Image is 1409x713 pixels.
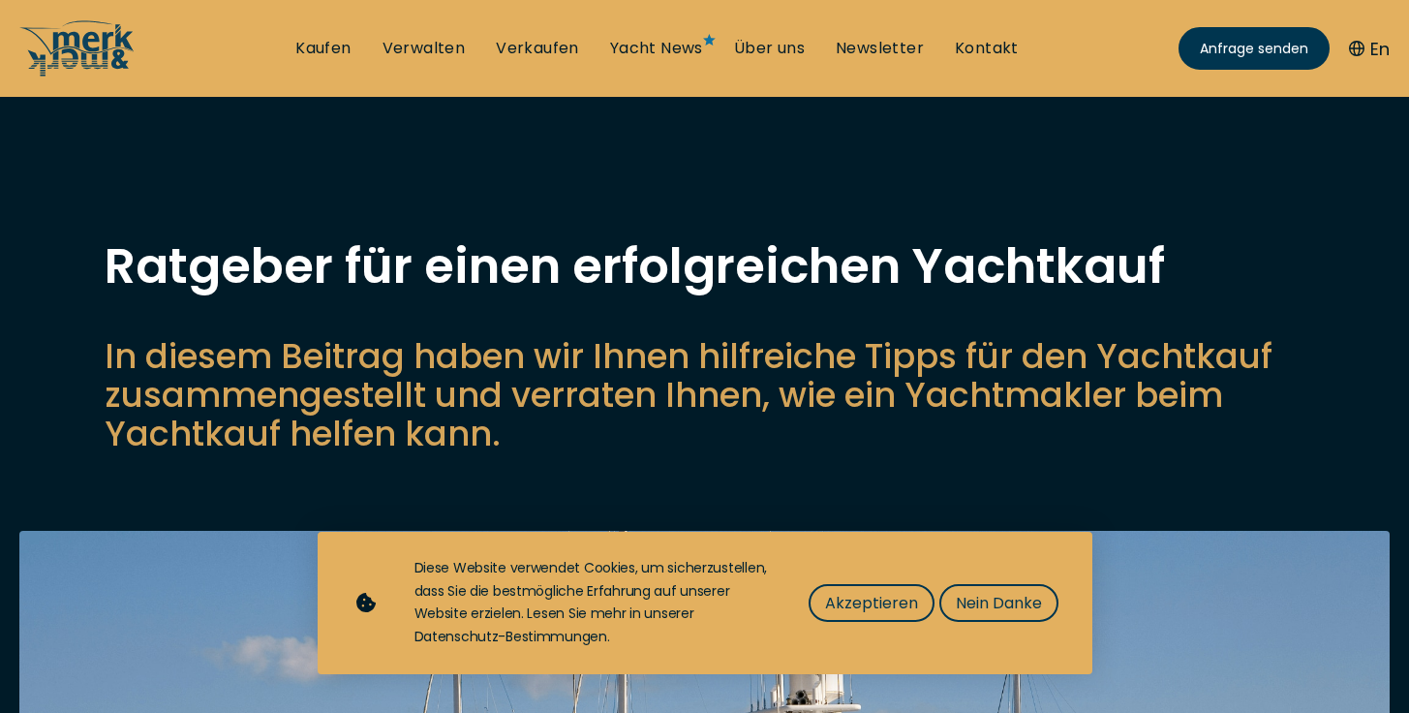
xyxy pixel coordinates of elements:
button: En [1349,36,1390,62]
span: Akzeptieren [825,591,918,615]
div: Diese Website verwendet Cookies, um sicherzustellen, dass Sie die bestmögliche Erfahrung auf unse... [414,557,770,649]
a: Newsletter [836,38,924,59]
span: Nein Danke [956,591,1042,615]
h1: Ratgeber für einen erfolgreichen Yachtkauf [105,242,1305,291]
a: Kaufen [295,38,351,59]
a: Verkaufen [496,38,579,59]
a: Über uns [734,38,805,59]
button: Nein Danke [939,584,1058,622]
a: Kontakt [955,38,1019,59]
a: Anfrage senden [1179,27,1330,70]
p: In diesem Beitrag haben wir Ihnen hilfreiche Tipps für den Yachtkauf zusammengestellt und verrate... [105,337,1305,453]
a: Datenschutz-Bestimmungen [414,627,607,646]
a: Yacht News [610,38,703,59]
a: Verwalten [383,38,466,59]
button: Akzeptieren [809,584,934,622]
span: Anfrage senden [1200,39,1308,59]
